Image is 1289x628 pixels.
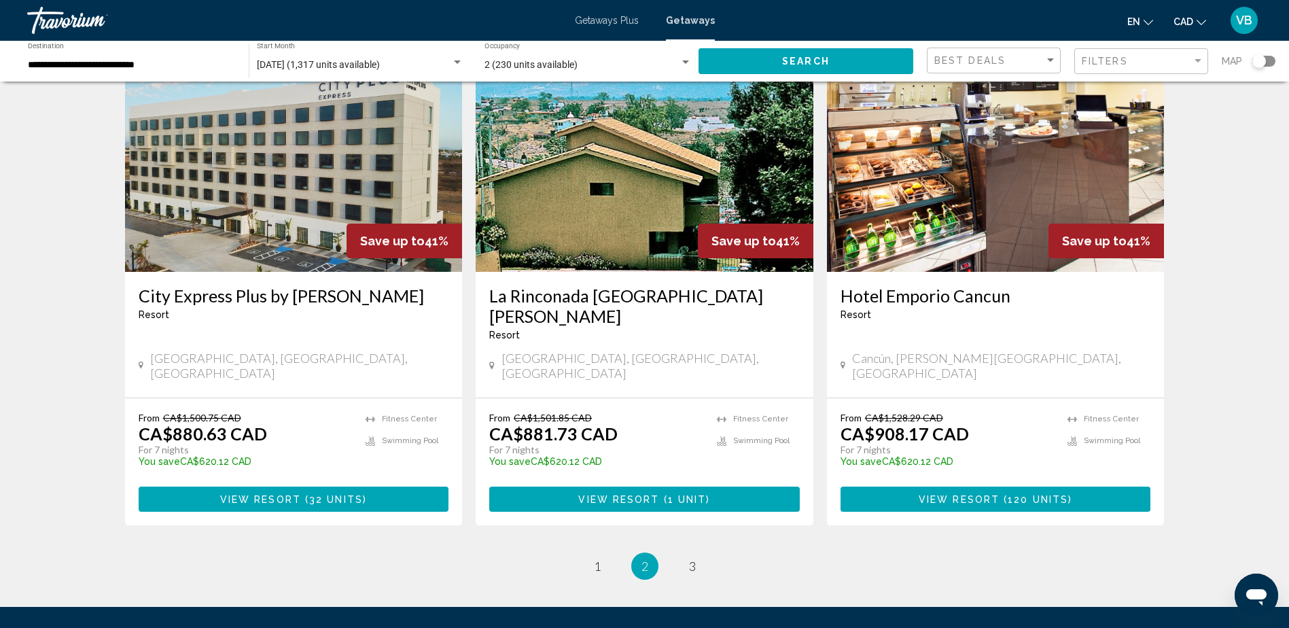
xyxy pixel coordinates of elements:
[668,494,707,505] span: 1 unit
[1222,52,1242,71] span: Map
[489,456,703,467] p: CA$620.12 CAD
[1062,234,1127,248] span: Save up to
[220,494,301,505] span: View Resort
[347,224,462,258] div: 41%
[841,423,969,444] p: CA$908.17 CAD
[139,423,267,444] p: CA$880.63 CAD
[150,351,448,381] span: [GEOGRAPHIC_DATA], [GEOGRAPHIC_DATA], [GEOGRAPHIC_DATA]
[841,285,1151,306] a: Hotel Emporio Cancun
[489,412,510,423] span: From
[257,59,380,70] span: [DATE] (1,317 units available)
[1235,574,1278,617] iframe: Button to launch messaging window
[309,494,363,505] span: 32 units
[125,553,1165,580] ul: Pagination
[841,456,1055,467] p: CA$620.12 CAD
[865,412,943,423] span: CA$1,528.29 CAD
[1173,16,1193,27] span: CAD
[934,55,1057,67] mat-select: Sort by
[489,487,800,512] button: View Resort(1 unit)
[1048,224,1164,258] div: 41%
[666,15,715,26] a: Getaways
[1008,494,1068,505] span: 120 units
[1084,436,1140,445] span: Swimming Pool
[575,15,639,26] a: Getaways Plus
[841,456,882,467] span: You save
[139,487,449,512] button: View Resort(32 units)
[1127,16,1140,27] span: en
[1226,6,1262,35] button: User Menu
[484,59,578,70] span: 2 (230 units available)
[139,456,353,467] p: CA$620.12 CAD
[139,309,169,320] span: Resort
[1074,48,1208,75] button: Filter
[594,559,601,574] span: 1
[489,444,703,456] p: For 7 nights
[841,444,1055,456] p: For 7 nights
[689,559,696,574] span: 3
[1173,12,1206,31] button: Change currency
[27,7,561,34] a: Travorium
[1127,12,1153,31] button: Change language
[782,56,830,67] span: Search
[125,54,463,272] img: F038E01X.jpg
[489,285,800,326] a: La Rinconada [GEOGRAPHIC_DATA][PERSON_NAME]
[489,330,520,341] span: Resort
[382,436,438,445] span: Swimming Pool
[699,48,913,73] button: Search
[301,494,367,505] span: ( )
[139,456,180,467] span: You save
[733,436,790,445] span: Swimming Pool
[1000,494,1072,505] span: ( )
[698,224,813,258] div: 41%
[1236,14,1252,27] span: VB
[660,494,711,505] span: ( )
[919,494,1000,505] span: View Resort
[489,423,618,444] p: CA$881.73 CAD
[578,494,659,505] span: View Resort
[163,412,241,423] span: CA$1,500.75 CAD
[489,456,531,467] span: You save
[733,415,788,423] span: Fitness Center
[139,444,353,456] p: For 7 nights
[139,412,160,423] span: From
[641,559,648,574] span: 2
[841,412,862,423] span: From
[852,351,1150,381] span: Cancún, [PERSON_NAME][GEOGRAPHIC_DATA], [GEOGRAPHIC_DATA]
[841,487,1151,512] button: View Resort(120 units)
[841,309,871,320] span: Resort
[827,54,1165,272] img: D709O01X.jpg
[934,55,1006,66] span: Best Deals
[1084,415,1139,423] span: Fitness Center
[514,412,592,423] span: CA$1,501.85 CAD
[476,54,813,272] img: 2182E01L.jpg
[1082,56,1128,67] span: Filters
[139,285,449,306] a: City Express Plus by [PERSON_NAME]
[382,415,437,423] span: Fitness Center
[501,351,800,381] span: [GEOGRAPHIC_DATA], [GEOGRAPHIC_DATA], [GEOGRAPHIC_DATA]
[711,234,776,248] span: Save up to
[360,234,425,248] span: Save up to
